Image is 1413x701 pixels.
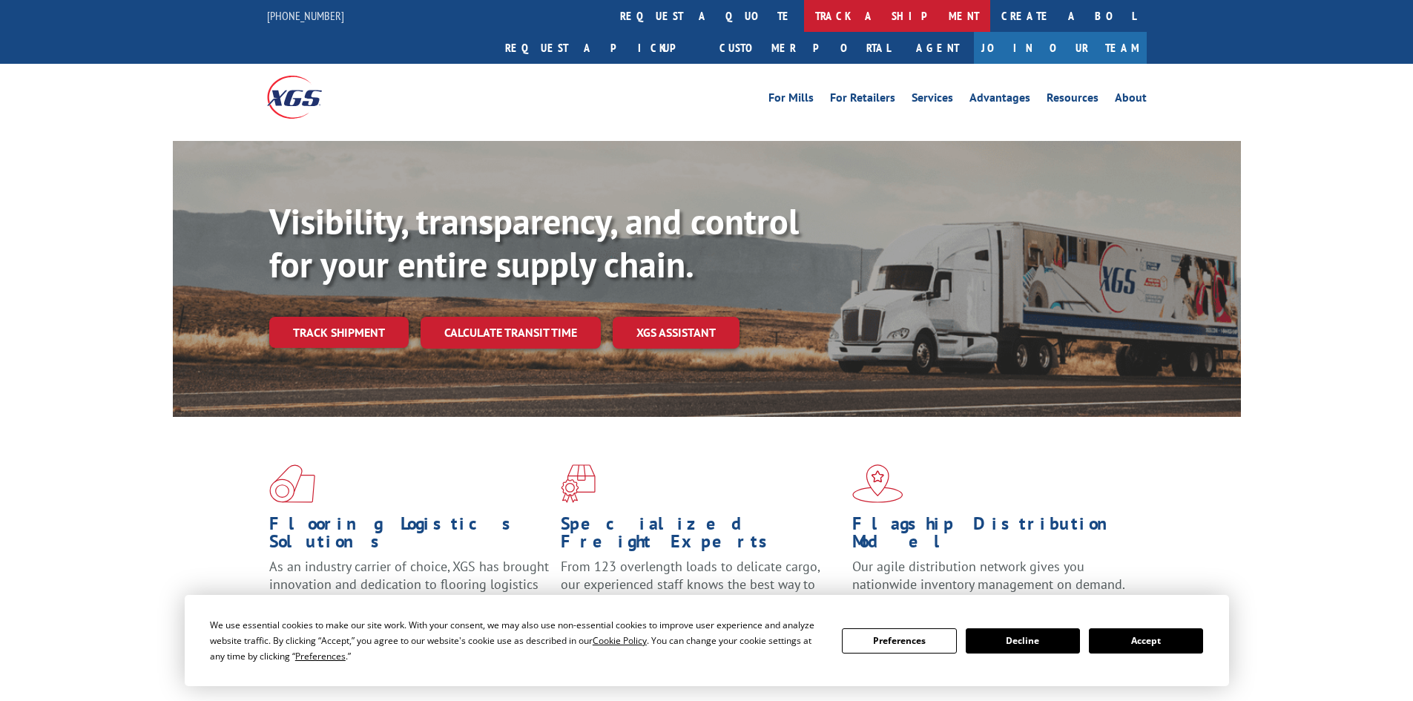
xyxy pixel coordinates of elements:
a: Calculate transit time [421,317,601,349]
div: Cookie Consent Prompt [185,595,1229,686]
p: From 123 overlength loads to delicate cargo, our experienced staff knows the best way to move you... [561,558,841,624]
a: Request a pickup [494,32,708,64]
a: Services [912,92,953,108]
a: Resources [1047,92,1099,108]
button: Preferences [842,628,956,654]
a: Agent [901,32,974,64]
span: Preferences [295,650,346,662]
b: Visibility, transparency, and control for your entire supply chain. [269,198,799,287]
a: Customer Portal [708,32,901,64]
span: Cookie Policy [593,634,647,647]
a: About [1115,92,1147,108]
h1: Flooring Logistics Solutions [269,515,550,558]
a: Track shipment [269,317,409,348]
h1: Flagship Distribution Model [852,515,1133,558]
h1: Specialized Freight Experts [561,515,841,558]
a: XGS ASSISTANT [613,317,740,349]
img: xgs-icon-focused-on-flooring-red [561,464,596,503]
button: Decline [966,628,1080,654]
a: For Mills [768,92,814,108]
span: As an industry carrier of choice, XGS has brought innovation and dedication to flooring logistics... [269,558,549,611]
a: Join Our Team [974,32,1147,64]
button: Accept [1089,628,1203,654]
img: xgs-icon-flagship-distribution-model-red [852,464,903,503]
a: Advantages [969,92,1030,108]
span: Our agile distribution network gives you nationwide inventory management on demand. [852,558,1125,593]
a: For Retailers [830,92,895,108]
img: xgs-icon-total-supply-chain-intelligence-red [269,464,315,503]
div: We use essential cookies to make our site work. With your consent, we may also use non-essential ... [210,617,824,664]
a: [PHONE_NUMBER] [267,8,344,23]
